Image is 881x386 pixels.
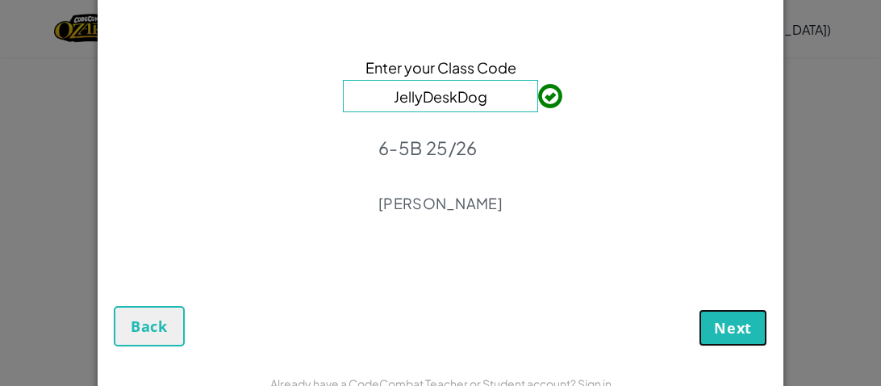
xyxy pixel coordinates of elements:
[378,136,503,159] p: 6-5B 25/26
[699,309,767,346] button: Next
[114,306,185,346] button: Back
[378,194,503,213] p: [PERSON_NAME]
[714,318,752,338] span: Next
[365,56,516,79] span: Enter your Class Code
[131,317,168,336] span: Back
